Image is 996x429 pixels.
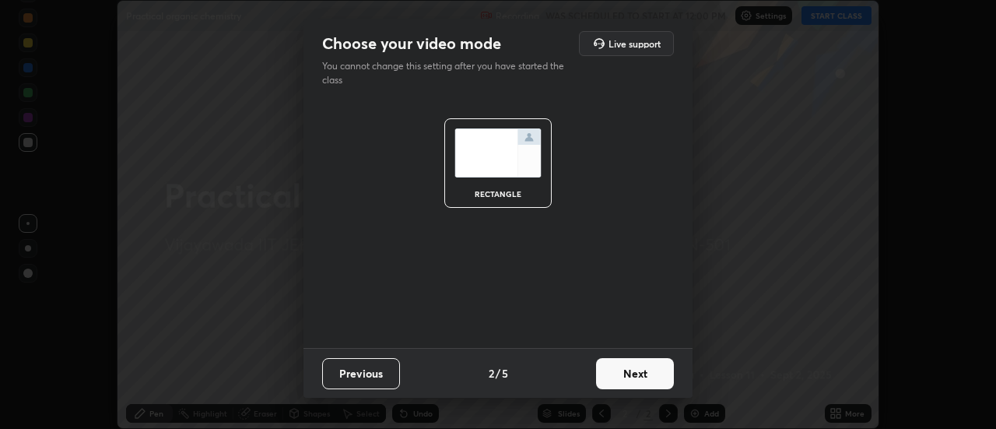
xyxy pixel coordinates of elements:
h4: / [496,365,500,382]
h2: Choose your video mode [322,33,501,54]
p: You cannot change this setting after you have started the class [322,59,574,87]
div: rectangle [467,190,529,198]
img: normalScreenIcon.ae25ed63.svg [454,128,542,178]
h5: Live support [608,39,661,48]
button: Previous [322,358,400,389]
h4: 2 [489,365,494,382]
button: Next [596,358,674,389]
h4: 5 [502,365,508,382]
